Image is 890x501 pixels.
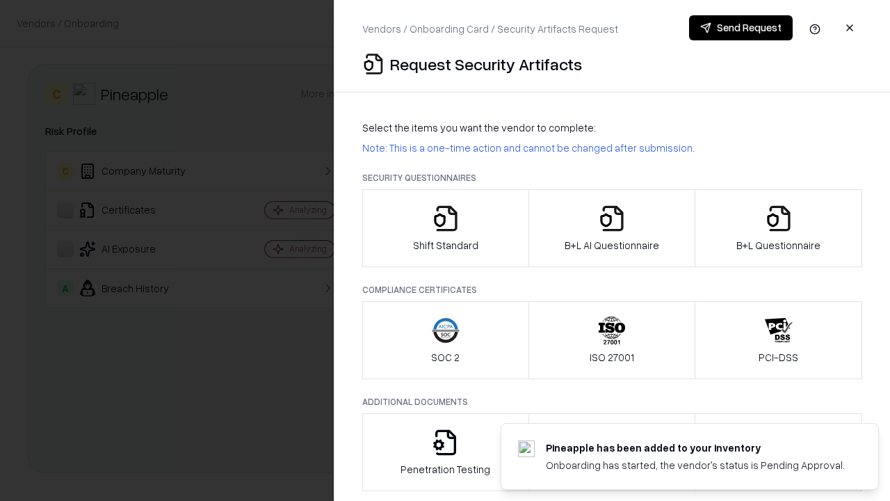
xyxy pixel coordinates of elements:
p: Request Security Artifacts [390,53,582,75]
button: ISO 27001 [528,301,696,379]
p: Note: This is a one-time action and cannot be changed after submission. [362,141,862,155]
p: ISO 27001 [590,350,634,365]
button: B+L Questionnaire [695,189,862,267]
p: B+L AI Questionnaire [565,238,659,253]
p: Penetration Testing [400,462,490,477]
p: Security Questionnaires [362,172,862,184]
button: Privacy Policy [528,413,696,491]
button: PCI-DSS [695,301,862,379]
div: Pineapple has been added to your inventory [546,440,845,455]
img: pineappleenergy.com [518,440,535,457]
button: B+L AI Questionnaire [528,189,696,267]
button: SOC 2 [362,301,529,379]
button: Data Processing Agreement [695,413,862,491]
p: SOC 2 [431,350,460,365]
p: Vendors / Onboarding Card / Security Artifacts Request [362,22,618,36]
p: Compliance Certificates [362,284,862,296]
p: Select the items you want the vendor to complete: [362,120,862,135]
p: PCI-DSS [759,350,798,365]
button: Shift Standard [362,189,529,267]
p: Shift Standard [413,238,478,253]
button: Send Request [689,15,793,40]
button: Penetration Testing [362,413,529,491]
p: B+L Questionnaire [736,238,820,253]
p: Additional Documents [362,396,862,408]
div: Onboarding has started, the vendor's status is Pending Approval. [546,458,845,472]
